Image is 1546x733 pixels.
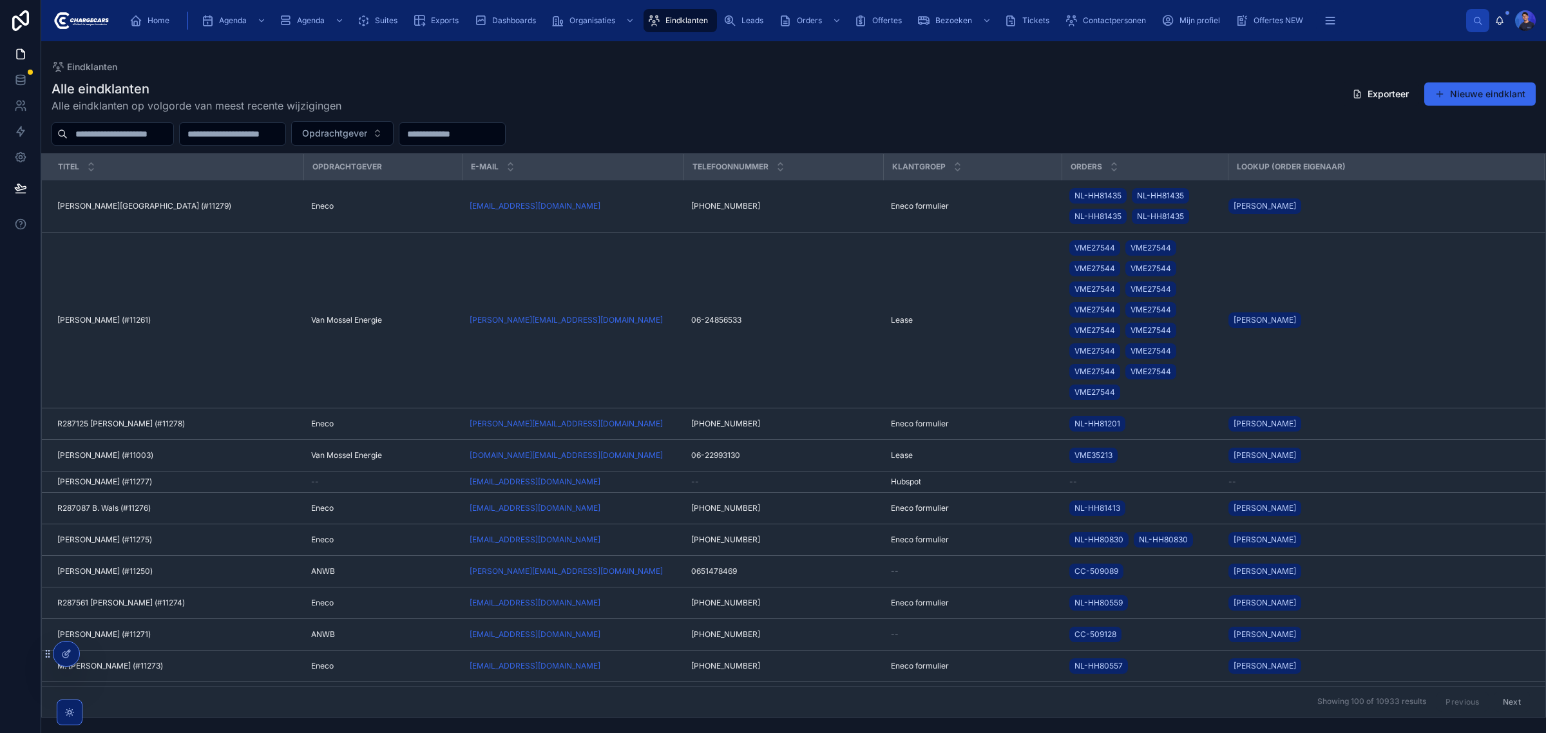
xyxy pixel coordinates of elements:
[891,535,949,545] span: Eneco formulier
[311,598,334,608] span: Eneco
[1069,364,1120,379] a: VME27544
[1074,629,1116,640] span: CC-509128
[891,566,899,576] span: --
[1074,450,1112,461] span: VME35213
[57,629,296,640] a: [PERSON_NAME] (#11271)
[52,61,117,73] a: Eindklanten
[1237,162,1346,172] span: Lookup (order eigenaar)
[1074,598,1123,608] span: NL-HH80559
[1131,325,1171,336] span: VME27544
[1137,211,1184,222] span: NL-HH81435
[1131,366,1171,377] span: VME27544
[57,629,151,640] span: [PERSON_NAME] (#11271)
[57,535,152,545] span: [PERSON_NAME] (#11275)
[935,15,972,26] span: Bezoeken
[57,315,151,325] span: [PERSON_NAME] (#11261)
[872,15,902,26] span: Offertes
[1069,281,1120,297] a: VME27544
[691,201,760,211] span: [PHONE_NUMBER]
[119,6,1466,35] div: scrollable content
[1069,240,1120,256] a: VME27544
[375,15,397,26] span: Suites
[57,566,153,576] span: [PERSON_NAME] (#11250)
[57,661,163,671] span: M. [PERSON_NAME] (#11273)
[1074,305,1115,315] span: VME27544
[311,535,454,545] a: Eneco
[1228,529,1529,550] a: [PERSON_NAME]
[691,419,760,429] span: [PHONE_NUMBER]
[1074,284,1115,294] span: VME27544
[691,566,737,576] span: 0651478469
[1234,419,1296,429] span: [PERSON_NAME]
[1069,658,1128,674] a: NL-HH80557
[311,535,334,545] span: Eneco
[691,566,875,576] a: 0651478469
[275,9,350,32] a: Agenda
[797,15,822,26] span: Orders
[1069,624,1220,645] a: CC-509128
[57,566,296,576] a: [PERSON_NAME] (#11250)
[57,477,152,487] span: [PERSON_NAME] (#11277)
[1132,209,1189,224] a: NL-HH81435
[1022,15,1049,26] span: Tickets
[1424,82,1536,106] a: Nieuwe eindklant
[1069,445,1220,466] a: VME35213
[297,15,325,26] span: Agenda
[311,503,334,513] span: Eneco
[311,419,454,429] a: Eneco
[891,535,1054,545] a: Eneco formulier
[1234,201,1296,211] span: [PERSON_NAME]
[311,315,454,325] a: Van Mossel Energie
[1131,346,1171,356] span: VME27544
[470,9,545,32] a: Dashboards
[470,201,600,211] a: [EMAIL_ADDRESS][DOMAIN_NAME]
[891,477,1054,487] a: Hubspot
[1069,627,1121,642] a: CC-509128
[891,450,1054,461] a: Lease
[311,598,454,608] a: Eneco
[691,450,875,461] a: 06-22993130
[57,450,296,461] a: [PERSON_NAME] (#11003)
[1069,261,1120,276] a: VME27544
[470,661,600,671] a: [EMAIL_ADDRESS][DOMAIN_NAME]
[470,315,663,325] a: [PERSON_NAME][EMAIL_ADDRESS][DOMAIN_NAME]
[691,450,740,461] span: 06-22993130
[1069,238,1220,403] a: VME27544VME27544VME27544VME27544VME27544VME27544VME27544VME27544VME27544VME27544VME27544VME27544V...
[891,503,1054,513] a: Eneco formulier
[1074,366,1115,377] span: VME27544
[58,162,79,172] span: Titel
[1069,414,1220,434] a: NL-HH81201
[691,477,875,487] a: --
[891,629,1054,640] a: --
[691,503,760,513] span: [PHONE_NUMBER]
[219,15,247,26] span: Agenda
[1228,532,1301,547] a: [PERSON_NAME]
[1234,661,1296,671] span: [PERSON_NAME]
[67,61,117,73] span: Eindklanten
[1234,503,1296,513] span: [PERSON_NAME]
[1137,191,1184,201] span: NL-HH81435
[470,629,600,640] a: [EMAIL_ADDRESS][DOMAIN_NAME]
[691,598,760,608] span: [PHONE_NUMBER]
[569,15,615,26] span: Organisaties
[1228,658,1301,674] a: [PERSON_NAME]
[1069,343,1120,359] a: VME27544
[470,419,676,429] a: [PERSON_NAME][EMAIL_ADDRESS][DOMAIN_NAME]
[1074,419,1120,429] span: NL-HH81201
[1228,500,1301,516] a: [PERSON_NAME]
[353,9,406,32] a: Suites
[311,661,334,671] span: Eneco
[691,661,875,671] a: [PHONE_NUMBER]
[891,598,949,608] span: Eneco formulier
[311,477,319,487] span: --
[1069,532,1129,547] a: NL-HH80830
[891,503,949,513] span: Eneco formulier
[1131,284,1171,294] span: VME27544
[1069,385,1120,400] a: VME27544
[57,598,185,608] span: R287561 [PERSON_NAME] (#11274)
[1494,692,1530,712] button: Next
[691,201,875,211] a: [PHONE_NUMBER]
[52,80,341,98] h1: Alle eindklanten
[548,9,641,32] a: Organisaties
[891,201,1054,211] a: Eneco formulier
